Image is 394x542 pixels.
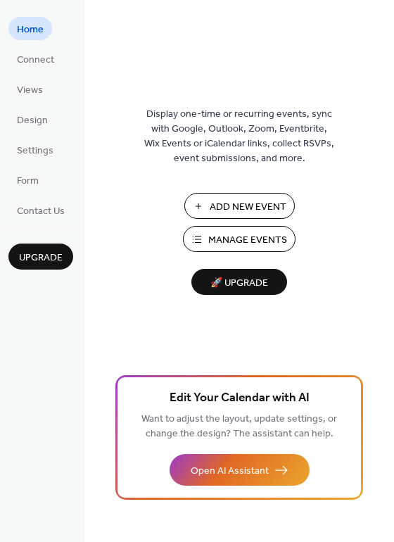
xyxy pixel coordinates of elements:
[141,410,337,443] span: Want to adjust the layout, update settings, or change the design? The assistant can help.
[17,83,43,98] span: Views
[170,389,310,408] span: Edit Your Calendar with AI
[144,107,334,166] span: Display one-time or recurring events, sync with Google, Outlook, Zoom, Eventbrite, Wix Events or ...
[17,113,48,128] span: Design
[17,144,53,158] span: Settings
[17,174,39,189] span: Form
[191,464,269,479] span: Open AI Assistant
[19,251,63,265] span: Upgrade
[200,274,279,293] span: 🚀 Upgrade
[8,77,51,101] a: Views
[8,138,62,161] a: Settings
[17,204,65,219] span: Contact Us
[8,17,52,40] a: Home
[170,454,310,486] button: Open AI Assistant
[8,244,73,270] button: Upgrade
[17,23,44,37] span: Home
[210,200,286,215] span: Add New Event
[191,269,287,295] button: 🚀 Upgrade
[8,108,56,131] a: Design
[17,53,54,68] span: Connect
[8,47,63,70] a: Connect
[8,168,47,191] a: Form
[208,233,287,248] span: Manage Events
[184,193,295,219] button: Add New Event
[183,226,295,252] button: Manage Events
[8,198,73,222] a: Contact Us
